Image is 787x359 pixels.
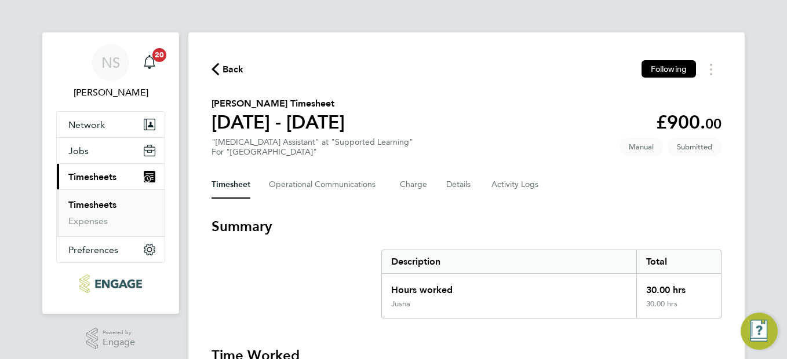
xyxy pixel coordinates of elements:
nav: Main navigation [42,32,179,314]
span: Powered by [103,328,135,338]
button: Following [642,60,696,78]
div: Total [636,250,721,273]
h3: Summary [212,217,722,236]
a: Powered byEngage [86,328,136,350]
button: Operational Communications [269,171,381,199]
div: Summary [381,250,722,318]
img: ncclondon-logo-retina.png [79,274,141,293]
h1: [DATE] - [DATE] [212,111,345,134]
a: NS[PERSON_NAME] [56,44,165,100]
span: Back [223,63,244,76]
button: Timesheets Menu [701,60,722,78]
span: This timesheet is Submitted. [668,137,722,156]
div: Hours worked [382,274,636,299]
button: Jobs [57,138,165,163]
span: 00 [705,115,722,132]
span: Jobs [68,145,89,156]
span: Network [68,119,105,130]
button: Charge [400,171,428,199]
div: Timesheets [57,189,165,236]
span: This timesheet was manually created. [620,137,663,156]
button: Details [446,171,473,199]
app-decimal: £900. [656,111,722,133]
div: 30.00 hrs [636,274,721,299]
a: Go to home page [56,274,165,293]
h2: [PERSON_NAME] Timesheet [212,97,345,111]
button: Back [212,62,244,76]
span: Timesheets [68,171,116,182]
button: Network [57,112,165,137]
a: 20 [138,44,161,81]
button: Preferences [57,237,165,262]
span: Preferences [68,244,118,255]
button: Activity Logs [491,171,540,199]
span: Natalie Strong [56,86,165,100]
button: Engage Resource Center [741,313,778,350]
div: Jusna [391,299,410,309]
a: Expenses [68,215,108,226]
span: NS [101,55,120,70]
span: Following [651,64,687,74]
button: Timesheet [212,171,250,199]
span: 20 [152,48,166,62]
div: "[MEDICAL_DATA] Assistant" at "Supported Learning" [212,137,413,157]
div: Description [382,250,636,273]
span: Engage [103,338,135,347]
button: Timesheets [57,164,165,189]
a: Timesheets [68,199,116,210]
div: For "[GEOGRAPHIC_DATA]" [212,147,413,157]
div: 30.00 hrs [636,299,721,318]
